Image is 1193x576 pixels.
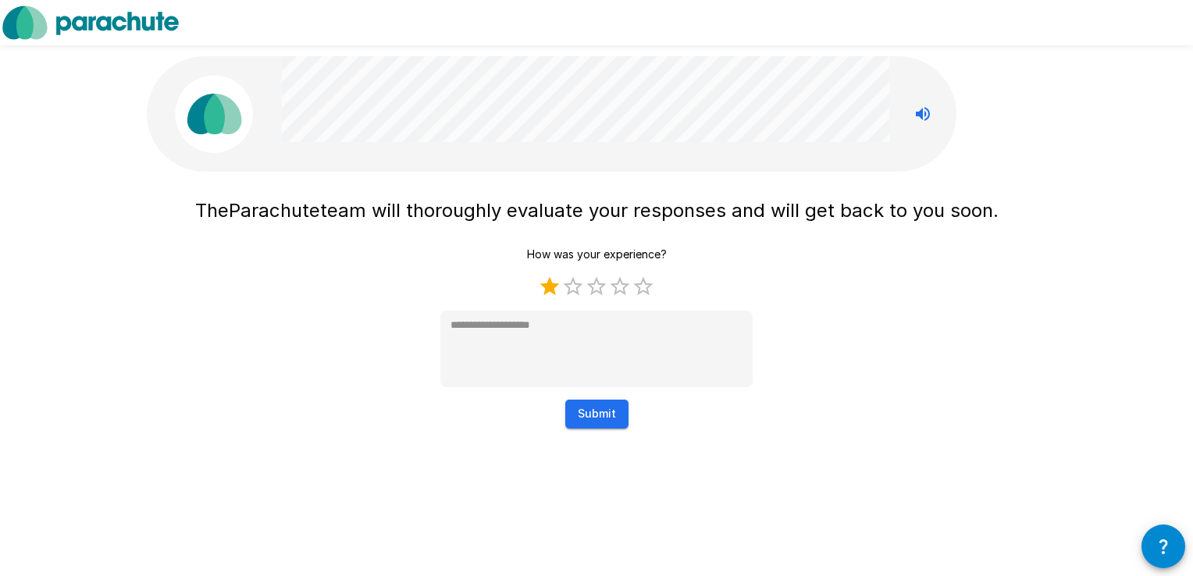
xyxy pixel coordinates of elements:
button: Submit [565,400,629,428]
img: parachute_avatar.png [175,75,253,153]
span: team will thoroughly evaluate your responses and will get back to you soon. [320,199,999,222]
button: Stop reading questions aloud [907,98,938,130]
span: Parachute [229,199,320,222]
span: The [195,199,229,222]
p: How was your experience? [527,247,667,262]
